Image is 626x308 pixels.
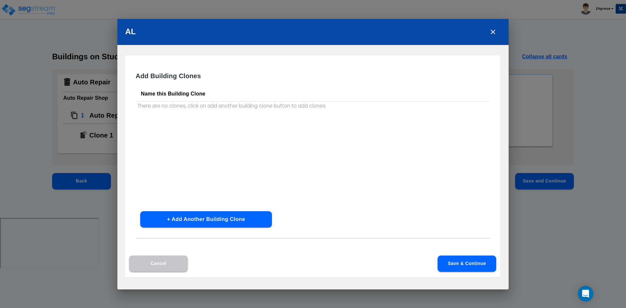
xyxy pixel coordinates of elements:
button: Cancel [129,256,188,272]
th: Name this Building Clone [136,86,490,102]
button: close [485,24,501,40]
button: Save & Continue [438,256,496,272]
button: + Add Another Building Clone [140,211,272,227]
p: There are no clones, click on add another building clone button to add clones. [136,102,490,110]
h2: AL [117,19,509,45]
div: Open Intercom Messenger [578,286,593,301]
p: Add Building Clones [136,71,490,81]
